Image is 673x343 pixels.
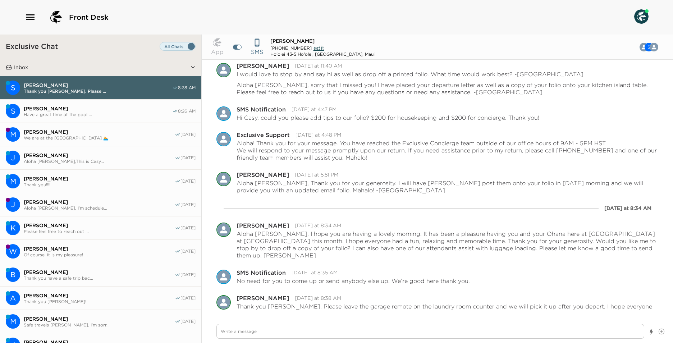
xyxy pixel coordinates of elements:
div: K [6,221,20,235]
span: We are at the [GEOGRAPHIC_DATA] 🏊 [24,135,175,141]
img: M [216,295,231,310]
time: 2025-09-30T18:35:48.785Z [292,269,338,276]
div: Melissa Glennon [6,174,20,188]
span: [DATE] [180,295,196,301]
span: [PERSON_NAME] [24,175,175,182]
p: Aloha [PERSON_NAME], Thank you for your generosity. I will have [PERSON_NAME] post them onto your... [237,179,659,194]
span: [DATE] [180,132,196,137]
p: We will respond to your message promptly upon our return. If you need assistance prior to my retu... [237,147,659,161]
time: 2025-09-30T18:34:31.618Z [295,222,341,229]
h3: Exclusive Chat [6,42,58,51]
span: [PERSON_NAME] [24,82,172,88]
span: [PERSON_NAME] [24,292,175,299]
time: 2025-09-29T21:40:04.961Z [295,63,342,69]
span: [PHONE_NUMBER] [270,45,312,51]
div: John Zaruka [6,197,20,212]
div: Exclusive Support [237,132,290,138]
span: [PERSON_NAME] [24,129,175,135]
div: A [6,291,20,305]
label: Set all destinations [160,42,196,51]
div: S [6,81,20,95]
div: Mark Koloseike [6,127,20,142]
img: User [634,9,649,24]
div: SMS Notification [216,270,231,284]
span: Thank you [PERSON_NAME]! [24,299,175,304]
span: [DATE] [180,178,196,184]
div: Julie Higgins [6,151,20,165]
div: SMS Notification [237,270,286,275]
time: 2025-09-30T18:38:54.808Z [295,295,341,301]
div: [DATE] at 8:34 AM [604,205,651,212]
div: Aly Kelsall Klein [6,291,20,305]
img: E [216,132,231,146]
div: Brent Kelsall [6,267,20,282]
div: Matthew Kelsall [6,314,20,329]
p: App [211,47,224,56]
img: C [216,63,231,77]
div: M [6,127,20,142]
span: [PERSON_NAME] [24,316,175,322]
span: [PERSON_NAME] [24,222,175,229]
div: Melissa Glennon [216,295,231,310]
img: logo [47,9,65,26]
div: Ho'olei 43-5 Ho'olei, [GEOGRAPHIC_DATA], Maui [270,51,375,57]
span: [PERSON_NAME] [24,152,175,159]
span: Safe travels [PERSON_NAME]. I'm sorr... [24,322,175,328]
span: 8:26 AM [178,108,196,114]
p: No need for you to come up or send anybody else up. We’re good here thank you. [237,277,470,284]
span: [PERSON_NAME] [24,269,175,275]
img: S [216,270,231,284]
div: W [6,244,20,259]
span: [DATE] [180,248,196,254]
time: 2025-09-30T02:47:52.595Z [292,106,336,113]
div: J [6,197,20,212]
div: [PERSON_NAME] [237,172,289,178]
span: [DATE] [180,225,196,231]
button: Show templates [649,326,654,338]
span: 8:38 AM [178,85,196,91]
div: SMS Notification [216,106,231,121]
div: Melissa Glennon [650,43,658,51]
span: [DATE] [180,155,196,161]
button: Inbox [12,58,190,76]
span: Of course, it is my pleasure! ... [24,252,175,257]
span: [DATE] [180,319,196,324]
span: [PERSON_NAME] [24,199,175,205]
div: Walter Higgins [6,244,20,259]
p: Aloha! Thank you for your message. You have reached the Exclusive Concierge team outside of our o... [237,140,659,147]
div: M [6,174,20,188]
span: Thank you [PERSON_NAME]. Please ... [24,88,172,94]
span: [PERSON_NAME] [24,105,172,112]
div: [PERSON_NAME] [237,223,289,228]
div: Melissa Glennon [216,223,231,237]
span: Aloha [PERSON_NAME],This is Casy... [24,159,175,164]
p: SMS [251,47,263,56]
span: edit [313,44,324,51]
p: I would love to stop by and say hi as well as drop off a printed folio. What time would work best... [237,70,583,78]
div: [PERSON_NAME] [237,295,289,301]
span: Have a great time at the pool ... [24,112,172,117]
p: Aloha [PERSON_NAME], I hope you are having a lovely morning. It has been a pleasure having you an... [237,230,659,259]
img: S [216,106,231,121]
p: Inbox [14,64,28,70]
button: MSC [631,40,664,54]
span: [DATE] [180,202,196,207]
img: M [216,223,231,237]
div: Casy Villalun [216,63,231,77]
span: Please feel free to reach out ... [24,229,175,234]
p: Aloha [PERSON_NAME], sorry that I missed you! I have placed your departure letter as well as a co... [237,81,659,96]
time: 2025-09-30T02:48:00.915Z [296,132,341,138]
span: [PERSON_NAME] [24,246,175,252]
div: SMS Notification [237,106,286,112]
div: Steve Safigan [6,81,20,95]
span: [DATE] [180,272,196,278]
span: Aloha [PERSON_NAME], I’m schedule... [24,205,175,211]
div: Keaton Carano [6,221,20,235]
p: Thank you [PERSON_NAME]. Please leave the garage remote on the laundry room counter and we will p... [237,303,659,317]
div: M [6,314,20,329]
div: S [6,104,20,118]
span: Thank you!!!! [24,182,175,187]
div: B [6,267,20,282]
div: [PERSON_NAME] [237,63,289,69]
span: Thank you have a safe trip bac... [24,275,175,281]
